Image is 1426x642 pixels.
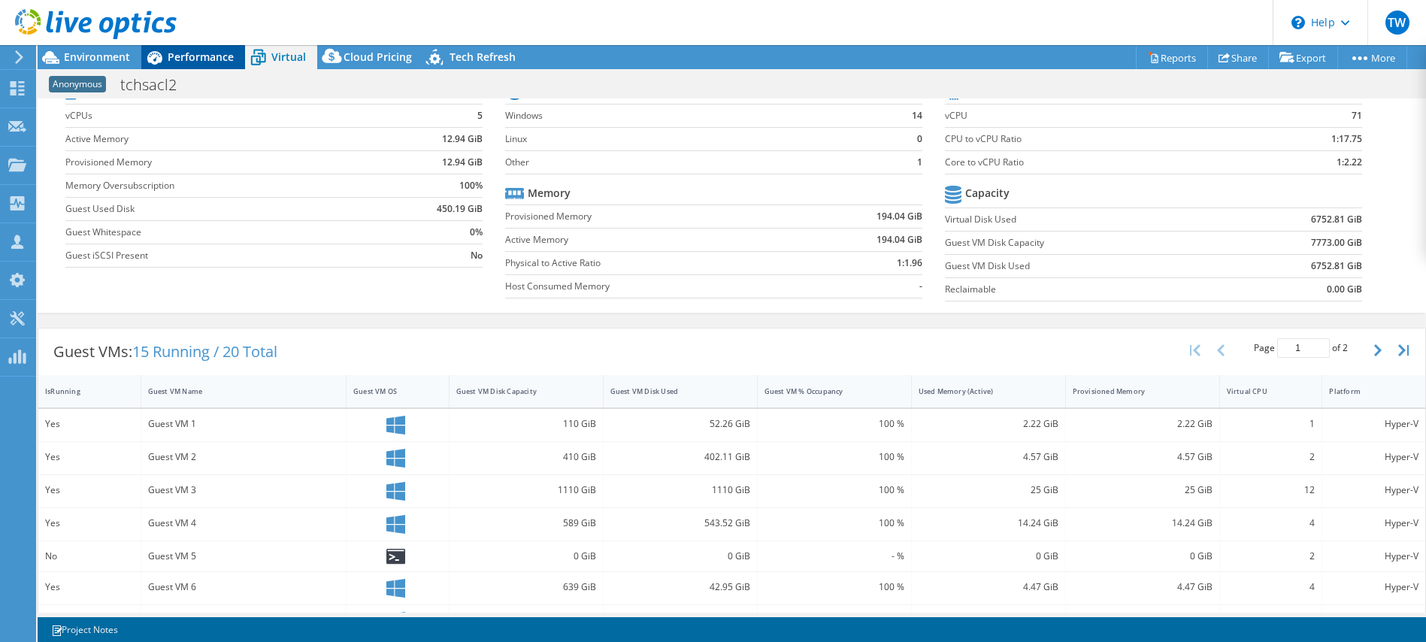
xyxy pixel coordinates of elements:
[456,482,596,498] div: 1110 GiB
[353,386,424,396] div: Guest VM OS
[505,132,884,147] label: Linux
[610,579,750,595] div: 42.95 GiB
[64,50,130,64] span: Environment
[1327,282,1362,297] b: 0.00 GiB
[148,449,339,465] div: Guest VM 2
[38,329,292,375] div: Guest VMs:
[610,386,732,396] div: Guest VM Disk Used
[168,50,234,64] span: Performance
[65,201,383,217] label: Guest Used Disk
[1073,482,1213,498] div: 25 GiB
[528,186,571,201] b: Memory
[1073,515,1213,531] div: 14.24 GiB
[610,482,750,498] div: 1110 GiB
[1227,416,1315,432] div: 1
[1337,155,1362,170] b: 1:2.22
[919,416,1058,432] div: 2.22 GiB
[45,612,134,628] div: Yes
[1227,386,1297,396] div: Virtual CPU
[437,201,483,217] b: 450.19 GiB
[1329,612,1418,628] div: Hyper-V
[505,108,884,123] label: Windows
[1329,386,1400,396] div: Platform
[1329,579,1418,595] div: Hyper-V
[505,209,801,224] label: Provisioned Memory
[471,248,483,263] b: No
[610,548,750,565] div: 0 GiB
[917,155,922,170] b: 1
[477,108,483,123] b: 5
[1329,548,1418,565] div: Hyper-V
[456,386,578,396] div: Guest VM Disk Capacity
[1311,259,1362,274] b: 6752.81 GiB
[919,579,1058,595] div: 4.47 GiB
[1227,515,1315,531] div: 4
[45,548,134,565] div: No
[945,155,1252,170] label: Core to vCPU Ratio
[505,256,801,271] label: Physical to Active Ratio
[65,248,383,263] label: Guest iSCSI Present
[876,232,922,247] b: 194.04 GiB
[505,279,801,294] label: Host Consumed Memory
[1337,46,1407,69] a: More
[919,386,1040,396] div: Used Memory (Active)
[1291,16,1305,29] svg: \n
[45,579,134,595] div: Yes
[1277,338,1330,358] input: jump to page
[1073,548,1213,565] div: 0 GiB
[1227,548,1315,565] div: 2
[459,178,483,193] b: 100%
[610,416,750,432] div: 52.26 GiB
[49,76,106,92] span: Anonymous
[919,482,1058,498] div: 25 GiB
[1136,46,1208,69] a: Reports
[610,612,750,628] div: 35.97 GiB
[456,579,596,595] div: 639 GiB
[148,386,321,396] div: Guest VM Name
[456,416,596,432] div: 110 GiB
[764,449,904,465] div: 100 %
[470,225,483,240] b: 0%
[442,132,483,147] b: 12.94 GiB
[1268,46,1338,69] a: Export
[1073,449,1213,465] div: 4.57 GiB
[610,449,750,465] div: 402.11 GiB
[764,416,904,432] div: 100 %
[610,515,750,531] div: 543.52 GiB
[945,108,1252,123] label: vCPU
[764,482,904,498] div: 100 %
[919,515,1058,531] div: 14.24 GiB
[456,548,596,565] div: 0 GiB
[505,155,884,170] label: Other
[945,259,1227,274] label: Guest VM Disk Used
[450,50,516,64] span: Tech Refresh
[148,515,339,531] div: Guest VM 4
[764,548,904,565] div: - %
[876,209,922,224] b: 194.04 GiB
[945,235,1227,250] label: Guest VM Disk Capacity
[764,386,886,396] div: Guest VM % Occupancy
[1227,579,1315,595] div: 4
[945,212,1227,227] label: Virtual Disk Used
[344,50,412,64] span: Cloud Pricing
[1227,449,1315,465] div: 2
[132,341,277,362] span: 15 Running / 20 Total
[65,108,383,123] label: vCPUs
[945,132,1252,147] label: CPU to vCPU Ratio
[919,612,1058,628] div: 1.12 GiB
[1254,338,1348,358] span: Page of
[114,77,200,93] h1: tchsacl2
[148,416,339,432] div: Guest VM 1
[1073,386,1194,396] div: Provisioned Memory
[65,225,383,240] label: Guest Whitespace
[45,449,134,465] div: Yes
[65,178,383,193] label: Memory Oversubscription
[912,108,922,123] b: 14
[45,386,116,396] div: IsRunning
[45,416,134,432] div: Yes
[764,612,904,628] div: 100 %
[456,449,596,465] div: 410 GiB
[919,449,1058,465] div: 4.57 GiB
[1331,132,1362,147] b: 1:17.75
[945,282,1227,297] label: Reclaimable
